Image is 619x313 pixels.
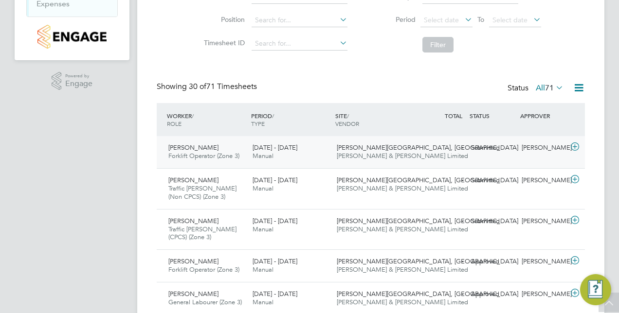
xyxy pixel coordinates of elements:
[417,254,467,270] div: -
[337,217,518,225] span: [PERSON_NAME][GEOGRAPHIC_DATA], [GEOGRAPHIC_DATA]
[337,290,518,298] span: [PERSON_NAME][GEOGRAPHIC_DATA], [GEOGRAPHIC_DATA]
[467,254,518,270] div: Approved
[189,82,206,91] span: 30 of
[337,298,468,306] span: [PERSON_NAME] & [PERSON_NAME] Limited
[168,143,218,152] span: [PERSON_NAME]
[253,290,297,298] span: [DATE] - [DATE]
[536,83,564,93] label: All
[518,286,568,302] div: [PERSON_NAME]
[347,112,349,120] span: /
[337,257,518,265] span: [PERSON_NAME][GEOGRAPHIC_DATA], [GEOGRAPHIC_DATA]
[26,25,118,49] a: Go to home page
[37,25,106,49] img: countryside-properties-logo-retina.png
[168,152,239,160] span: Forklift Operator (Zone 3)
[253,257,297,265] span: [DATE] - [DATE]
[337,176,518,184] span: [PERSON_NAME][GEOGRAPHIC_DATA], [GEOGRAPHIC_DATA]
[65,80,92,88] span: Engage
[372,15,416,24] label: Period
[422,37,454,52] button: Filter
[253,143,297,152] span: [DATE] - [DATE]
[168,217,218,225] span: [PERSON_NAME]
[253,265,273,274] span: Manual
[168,298,242,306] span: General Labourer (Zone 3)
[518,140,568,156] div: [PERSON_NAME]
[337,225,468,233] span: [PERSON_NAME] & [PERSON_NAME] Limited
[417,286,467,302] div: -
[467,140,518,156] div: Submitted
[192,112,194,120] span: /
[168,257,218,265] span: [PERSON_NAME]
[189,82,257,91] span: 71 Timesheets
[467,107,518,124] div: STATUS
[467,213,518,229] div: Submitted
[492,16,528,24] span: Select date
[467,173,518,189] div: Submitted
[201,38,245,47] label: Timesheet ID
[52,72,93,90] a: Powered byEngage
[249,107,333,132] div: PERIOD
[164,107,249,132] div: WORKER
[417,173,467,189] div: -
[201,15,245,24] label: Position
[518,107,568,124] div: APPROVER
[157,82,259,92] div: Showing
[337,184,468,192] span: [PERSON_NAME] & [PERSON_NAME] Limited
[253,176,297,184] span: [DATE] - [DATE]
[445,112,462,120] span: TOTAL
[337,152,468,160] span: [PERSON_NAME] & [PERSON_NAME] Limited
[335,120,359,127] span: VENDOR
[253,217,297,225] span: [DATE] - [DATE]
[580,274,611,305] button: Engage Resource Center
[337,143,518,152] span: [PERSON_NAME][GEOGRAPHIC_DATA], [GEOGRAPHIC_DATA]
[518,254,568,270] div: [PERSON_NAME]
[253,152,273,160] span: Manual
[65,72,92,80] span: Powered by
[168,184,237,201] span: Traffic [PERSON_NAME] (Non CPCS) (Zone 3)
[337,265,468,274] span: [PERSON_NAME] & [PERSON_NAME] Limited
[518,213,568,229] div: [PERSON_NAME]
[167,120,182,127] span: ROLE
[545,83,554,93] span: 71
[253,298,273,306] span: Manual
[417,213,467,229] div: -
[253,184,273,192] span: Manual
[168,225,237,242] span: Traffic [PERSON_NAME] (CPCS) (Zone 3)
[252,14,347,27] input: Search for...
[168,265,239,274] span: Forklift Operator (Zone 3)
[508,82,565,95] div: Status
[272,112,274,120] span: /
[333,107,417,132] div: SITE
[253,225,273,233] span: Manual
[424,16,459,24] span: Select date
[168,176,218,184] span: [PERSON_NAME]
[467,286,518,302] div: Approved
[474,13,487,26] span: To
[251,120,265,127] span: TYPE
[417,140,467,156] div: -
[168,290,218,298] span: [PERSON_NAME]
[518,173,568,189] div: [PERSON_NAME]
[252,37,347,51] input: Search for...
